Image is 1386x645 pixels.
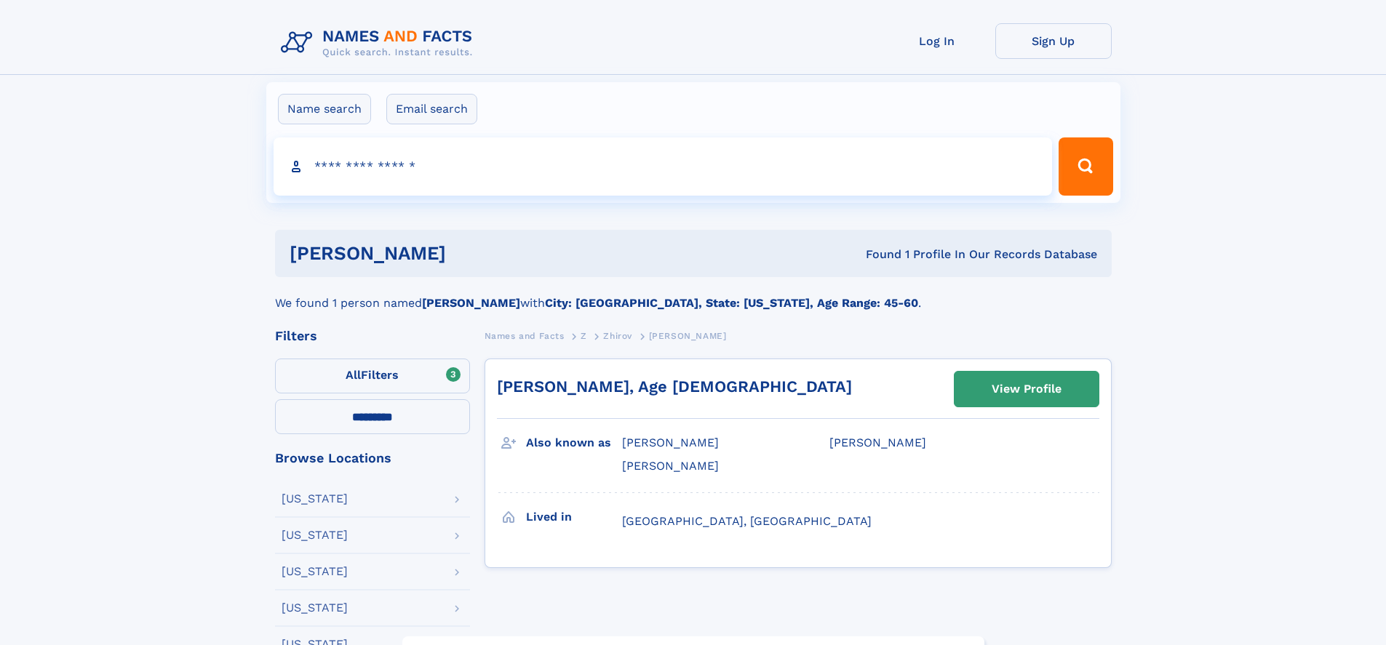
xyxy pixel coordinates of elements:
[581,326,587,345] a: Z
[282,529,348,541] div: [US_STATE]
[622,459,719,473] span: [PERSON_NAME]
[649,331,727,341] span: [PERSON_NAME]
[622,436,719,449] span: [PERSON_NAME]
[545,296,918,310] b: City: [GEOGRAPHIC_DATA], State: [US_STATE], Age Range: 45-60
[622,514,872,528] span: [GEOGRAPHIC_DATA], [GEOGRAPHIC_DATA]
[1059,137,1112,196] button: Search Button
[282,566,348,577] div: [US_STATE]
[829,436,926,449] span: [PERSON_NAME]
[656,247,1097,263] div: Found 1 Profile In Our Records Database
[422,296,520,310] b: [PERSON_NAME]
[497,377,852,396] a: [PERSON_NAME], Age [DEMOGRAPHIC_DATA]
[275,329,470,342] div: Filters
[278,94,371,124] label: Name search
[275,452,470,465] div: Browse Locations
[879,23,995,59] a: Log In
[282,493,348,505] div: [US_STATE]
[992,372,1062,406] div: View Profile
[526,505,622,529] h3: Lived in
[386,94,477,124] label: Email search
[275,23,485,63] img: Logo Names and Facts
[526,430,622,455] h3: Also known as
[955,372,1099,406] a: View Profile
[346,368,361,382] span: All
[995,23,1112,59] a: Sign Up
[485,326,565,345] a: Names and Facts
[275,358,470,393] label: Filters
[581,331,587,341] span: Z
[603,326,632,345] a: Zhirov
[282,602,348,614] div: [US_STATE]
[275,277,1112,312] div: We found 1 person named with .
[274,137,1053,196] input: search input
[290,244,656,263] h1: [PERSON_NAME]
[603,331,632,341] span: Zhirov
